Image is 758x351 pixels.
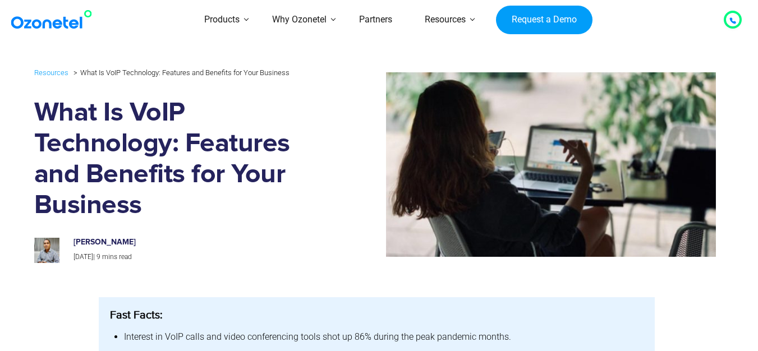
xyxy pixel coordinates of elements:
[34,98,322,221] h1: What Is VoIP Technology: Features and Benefits for Your Business
[34,238,59,263] img: prashanth-kancherla_avatar-200x200.jpeg
[124,331,511,342] span: Interest in VoIP calls and video conferencing tools shot up 86% during the peak pandemic months.
[73,253,93,261] span: [DATE]
[97,253,100,261] span: 9
[71,66,290,80] li: What Is VoIP Technology: Features and Benefits for Your Business
[34,66,68,79] a: Resources
[102,253,132,261] span: mins read
[73,238,310,247] h6: [PERSON_NAME]
[73,251,310,264] p: |
[110,308,163,322] b: Fast Facts:
[496,6,592,35] a: Request a Demo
